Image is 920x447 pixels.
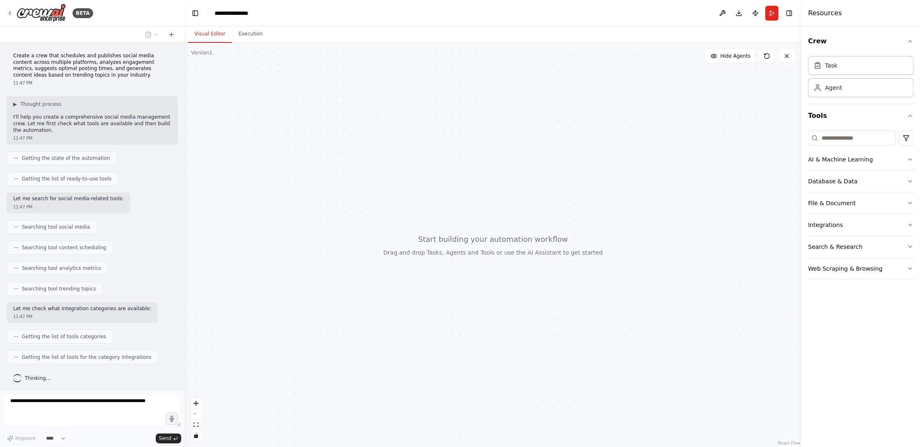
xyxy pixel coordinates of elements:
[808,171,913,192] button: Database & Data
[783,7,795,19] button: Hide right sidebar
[3,433,39,444] button: Improve
[808,192,913,214] button: File & Document
[22,333,106,340] span: Getting the list of tools categories
[825,84,842,92] div: Agent
[808,149,913,170] button: AI & Machine Learning
[166,412,178,425] button: Click to speak your automation idea
[191,409,201,419] button: zoom out
[22,244,106,251] span: Searching tool content scheduling
[13,101,17,108] span: ▶
[15,435,35,442] span: Improve
[20,101,61,108] span: Thought process
[22,286,96,292] span: Searching tool trending topics
[142,30,161,40] button: Switch to previous chat
[13,114,171,133] p: I'll help you create a comprehensive social media management crew. Let me first check what tools ...
[72,8,93,18] div: BETA
[22,176,112,182] span: Getting the list of ready-to-use tools
[13,204,124,210] div: 11:47 PM
[720,53,750,59] span: Hide Agents
[705,49,755,63] button: Hide Agents
[808,30,913,53] button: Crew
[191,49,212,56] div: Version 1
[22,155,110,161] span: Getting the state of the automation
[808,8,842,18] h4: Resources
[165,30,178,40] button: Start a new chat
[13,53,171,78] p: Create a crew that schedules and publishes social media content across multiple platforms, analyz...
[808,127,913,286] div: Tools
[215,9,256,17] nav: breadcrumb
[25,375,51,381] span: Thinking...
[808,236,913,257] button: Search & Research
[778,441,800,445] a: React Flow attribution
[159,435,171,442] span: Send
[808,214,913,236] button: Integrations
[13,196,124,202] p: Let me search for social media-related tools:
[189,7,201,19] button: Hide left sidebar
[13,314,151,320] div: 11:47 PM
[188,26,232,43] button: Visual Editor
[191,430,201,441] button: toggle interactivity
[13,306,151,312] p: Let me check what integration categories are available:
[13,135,171,141] div: 11:47 PM
[808,258,913,279] button: Web Scraping & Browsing
[22,224,90,230] span: Searching tool social media
[22,265,101,271] span: Searching tool analytics metrics
[825,61,837,70] div: Task
[13,101,61,108] button: ▶Thought process
[808,104,913,127] button: Tools
[13,80,171,86] div: 11:47 PM
[156,433,181,443] button: Send
[16,4,66,22] img: Logo
[191,398,201,409] button: zoom in
[808,53,913,104] div: Crew
[232,26,269,43] button: Execution
[191,419,201,430] button: fit view
[191,398,201,441] div: React Flow controls
[22,354,152,360] span: Getting the list of tools for the category Integrations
